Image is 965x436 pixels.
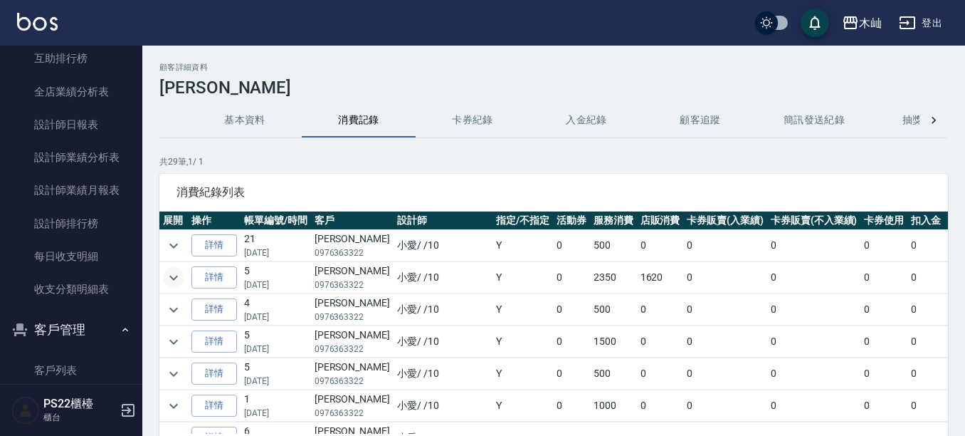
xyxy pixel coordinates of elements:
td: 5 [241,326,311,358]
td: 0 [683,326,767,358]
button: 客戶管理 [6,311,137,348]
td: 0 [637,390,684,422]
td: 0 [553,326,590,358]
td: [PERSON_NAME] [311,230,394,261]
p: 0976363322 [315,246,390,259]
td: 0 [553,358,590,390]
button: expand row [163,395,184,417]
td: 0 [767,230,861,261]
a: 設計師日報表 [6,108,137,141]
td: Y [492,358,553,390]
button: expand row [163,331,184,353]
td: 0 [907,294,944,326]
th: 服務消費 [590,212,637,230]
button: 卡券紀錄 [416,103,529,137]
td: 0 [767,326,861,358]
td: 0 [860,390,907,422]
td: 1000 [590,390,637,422]
div: 木屾 [859,14,882,32]
td: 0 [907,326,944,358]
a: 收支分類明細表 [6,273,137,306]
p: 0976363322 [315,375,390,388]
button: expand row [163,363,184,385]
h2: 顧客詳細資料 [159,63,948,72]
td: 0 [907,390,944,422]
p: 0976363322 [315,407,390,420]
td: 500 [590,358,637,390]
button: 簡訊發送紀錄 [757,103,871,137]
td: 小愛 / /10 [394,358,492,390]
td: 0 [860,326,907,358]
td: 小愛 / /10 [394,294,492,326]
button: 基本資料 [188,103,302,137]
p: 0976363322 [315,343,390,355]
th: 展開 [159,212,188,230]
a: 客戶列表 [6,354,137,387]
td: 0 [907,230,944,261]
th: 活動券 [553,212,590,230]
a: 設計師業績分析表 [6,141,137,174]
td: 0 [553,262,590,294]
th: 卡券販賣(不入業績) [767,212,861,230]
td: 0 [860,358,907,390]
td: 小愛 / /10 [394,390,492,422]
td: 小愛 / /10 [394,230,492,261]
th: 設計師 [394,212,492,230]
td: [PERSON_NAME] [311,262,394,294]
td: [PERSON_NAME] [311,358,394,390]
th: 卡券使用 [860,212,907,230]
td: 500 [590,294,637,326]
button: 消費記錄 [302,103,416,137]
th: 店販消費 [637,212,684,230]
a: 設計師業績月報表 [6,174,137,207]
td: 2350 [590,262,637,294]
td: [PERSON_NAME] [311,390,394,422]
td: 小愛 / /10 [394,262,492,294]
p: 櫃台 [43,411,116,424]
p: 共 29 筆, 1 / 1 [159,155,948,168]
span: 消費紀錄列表 [176,185,931,199]
td: 0 [767,358,861,390]
td: 0 [553,294,590,326]
p: [DATE] [244,343,307,355]
td: 0 [637,230,684,261]
td: 0 [683,390,767,422]
h5: PS22櫃檯 [43,397,116,411]
th: 扣入金 [907,212,944,230]
th: 客戶 [311,212,394,230]
p: [DATE] [244,375,307,388]
a: 設計師排行榜 [6,207,137,240]
a: 全店業績分析表 [6,76,137,108]
p: 0976363322 [315,279,390,291]
td: 0 [553,390,590,422]
img: Person [11,396,40,425]
p: [DATE] [244,246,307,259]
a: 詳情 [191,266,237,289]
td: 0 [860,230,907,261]
img: Logo [17,13,58,31]
td: 0 [553,230,590,261]
a: 每日收支明細 [6,240,137,273]
th: 卡券販賣(入業績) [683,212,767,230]
td: 500 [590,230,637,261]
button: expand row [163,267,184,289]
th: 帳單編號/時間 [241,212,311,230]
td: 0 [637,294,684,326]
td: 0 [637,326,684,358]
td: Y [492,294,553,326]
td: 0 [860,262,907,294]
td: 1500 [590,326,637,358]
td: 0 [683,358,767,390]
td: 0 [860,294,907,326]
a: 詳情 [191,395,237,417]
p: [DATE] [244,407,307,420]
td: 0 [637,358,684,390]
p: 0976363322 [315,311,390,323]
a: 詳情 [191,299,237,321]
th: 操作 [188,212,241,230]
h3: [PERSON_NAME] [159,78,948,98]
td: 0 [767,262,861,294]
button: 顧客追蹤 [643,103,757,137]
td: 1 [241,390,311,422]
button: expand row [163,235,184,256]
